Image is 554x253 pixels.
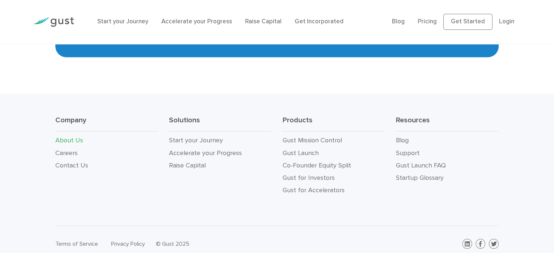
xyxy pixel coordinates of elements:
[97,18,148,25] a: Start your Journey
[245,18,282,25] a: Raise Capital
[169,115,272,132] h3: Solutions
[443,14,492,30] a: Get Started
[282,137,342,144] a: Gust Mission Control
[55,149,78,157] a: Careers
[396,149,420,157] a: Support
[396,174,444,182] a: Startup Glossary
[169,137,223,144] a: Start your Journey
[55,240,98,247] a: Terms of Service
[55,115,158,132] h3: Company
[111,240,145,247] a: Privacy Policy
[392,18,405,25] a: Blog
[295,18,343,25] a: Get Incorporated
[169,149,242,157] a: Accelerate your Progress
[282,174,334,182] a: Gust for Investors
[282,162,351,169] a: Co-Founder Equity Split
[396,137,409,144] a: Blog
[55,162,88,169] a: Contact Us
[33,17,74,27] img: Gust Logo
[282,115,385,132] h3: Products
[418,18,437,25] a: Pricing
[499,18,514,25] a: Login
[169,162,206,169] a: Raise Capital
[55,137,83,144] a: About Us
[396,162,446,169] a: Gust Launch FAQ
[282,149,318,157] a: Gust Launch
[396,115,499,132] h3: Resources
[161,18,232,25] a: Accelerate your Progress
[156,239,272,249] div: © Gust 2025
[282,186,344,194] a: Gust for Accelerators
